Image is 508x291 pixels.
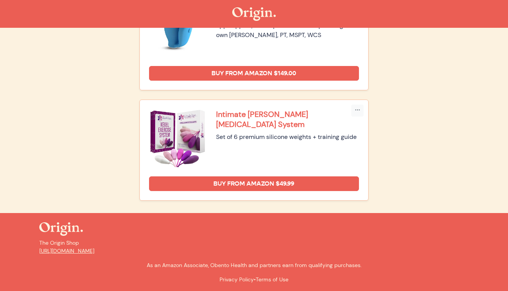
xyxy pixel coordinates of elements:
[216,132,359,142] div: Set of 6 premium silicone weights + training guide
[149,176,359,191] a: Buy from Amazon $49.99
[232,7,276,21] img: The Origin Shop
[39,276,469,284] p: •
[39,239,469,255] p: The Origin Shop
[220,276,254,283] a: Privacy Policy
[256,276,288,283] a: Terms of Use
[149,109,207,167] img: Intimate Rose Kegel Exercise System
[149,66,359,81] a: Buy from Amazon $149.00
[216,109,359,129] a: Intimate [PERSON_NAME][MEDICAL_DATA] System
[39,261,469,269] p: As an Amazon Associate, Obento Health and partners earn from qualifying purchases.
[39,247,94,254] a: [URL][DOMAIN_NAME]
[39,222,83,236] img: The Origin Shop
